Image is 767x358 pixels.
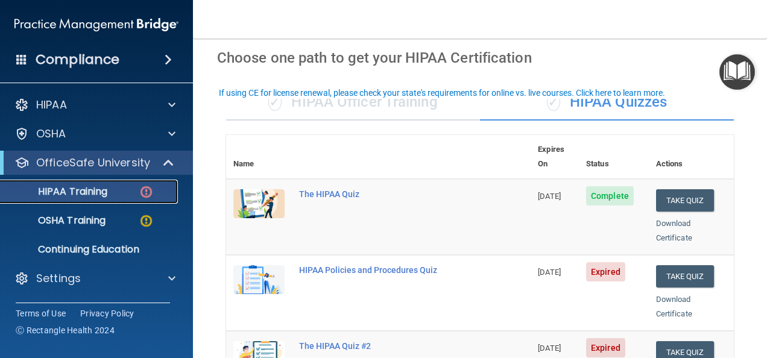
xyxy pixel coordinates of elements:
[8,215,106,227] p: OSHA Training
[36,155,150,170] p: OfficeSafe University
[217,40,743,75] div: Choose one path to get your HIPAA Certification
[219,89,665,97] div: If using CE for license renewal, please check your state's requirements for online vs. live cours...
[586,186,634,206] span: Complete
[14,98,175,112] a: HIPAA
[14,155,175,170] a: OfficeSafe University
[139,213,154,228] img: warning-circle.0cc9ac19.png
[226,84,480,121] div: HIPAA Officer Training
[538,192,561,201] span: [DATE]
[538,344,561,353] span: [DATE]
[547,93,560,111] span: ✓
[299,189,470,199] div: The HIPAA Quiz
[268,93,282,111] span: ✓
[217,87,667,99] button: If using CE for license renewal, please check your state's requirements for online vs. live cours...
[649,135,734,179] th: Actions
[16,324,115,336] span: Ⓒ Rectangle Health 2024
[36,127,66,141] p: OSHA
[8,186,107,198] p: HIPAA Training
[719,54,755,90] button: Open Resource Center
[656,219,692,242] a: Download Certificate
[480,84,734,121] div: HIPAA Quizzes
[36,271,81,286] p: Settings
[299,265,470,275] div: HIPAA Policies and Procedures Quiz
[299,341,470,351] div: The HIPAA Quiz #2
[36,51,119,68] h4: Compliance
[656,189,714,212] button: Take Quiz
[586,338,625,357] span: Expired
[531,135,579,179] th: Expires On
[538,268,561,277] span: [DATE]
[558,272,753,321] iframe: Drift Widget Chat Controller
[16,307,66,319] a: Terms of Use
[139,184,154,199] img: danger-circle.6113f641.png
[8,243,172,256] p: Continuing Education
[586,262,625,281] span: Expired
[14,127,175,141] a: OSHA
[80,307,134,319] a: Privacy Policy
[14,13,178,37] img: PMB logo
[226,135,292,179] th: Name
[14,271,175,286] a: Settings
[579,135,649,179] th: Status
[36,98,67,112] p: HIPAA
[656,265,714,287] button: Take Quiz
